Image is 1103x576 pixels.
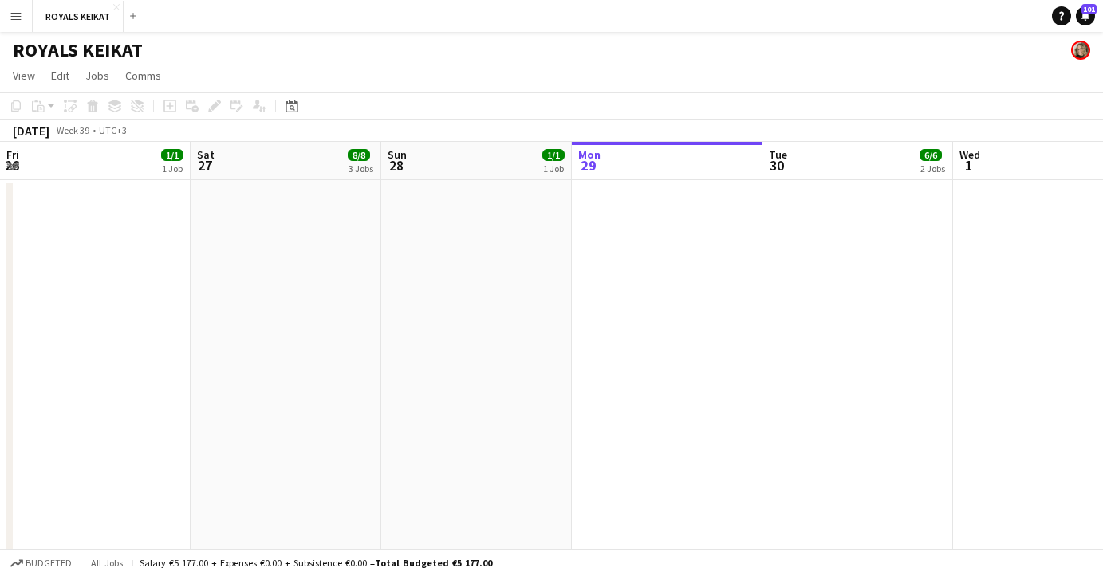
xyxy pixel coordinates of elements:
[99,124,127,136] div: UTC+3
[542,149,565,161] span: 1/1
[1081,4,1097,14] span: 101
[543,163,564,174] div: 1 Job
[920,163,945,174] div: 2 Jobs
[6,65,41,86] a: View
[162,163,183,174] div: 1 Job
[920,149,942,161] span: 6/6
[140,557,492,569] div: Salary €5 177.00 + Expenses €0.00 + Subsistence €0.00 =
[13,69,35,83] span: View
[197,147,215,162] span: Sat
[957,156,980,174] span: 1
[8,554,74,572] button: Budgeted
[576,156,601,174] span: 29
[161,149,183,161] span: 1/1
[1076,6,1095,25] a: 101
[1071,41,1090,60] app-user-avatar: Pauliina Aalto
[959,147,980,162] span: Wed
[388,147,407,162] span: Sun
[349,163,373,174] div: 3 Jobs
[85,69,109,83] span: Jobs
[6,147,19,162] span: Fri
[769,147,787,162] span: Tue
[125,69,161,83] span: Comms
[4,156,19,174] span: 26
[385,156,407,174] span: 28
[79,65,116,86] a: Jobs
[33,1,124,32] button: ROYALS KEIKAT
[88,557,126,569] span: All jobs
[51,69,69,83] span: Edit
[53,124,93,136] span: Week 39
[26,558,72,569] span: Budgeted
[766,156,787,174] span: 30
[578,147,601,162] span: Mon
[45,65,76,86] a: Edit
[375,557,492,569] span: Total Budgeted €5 177.00
[348,149,370,161] span: 8/8
[195,156,215,174] span: 27
[13,38,143,62] h1: ROYALS KEIKAT
[119,65,167,86] a: Comms
[13,123,49,139] div: [DATE]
